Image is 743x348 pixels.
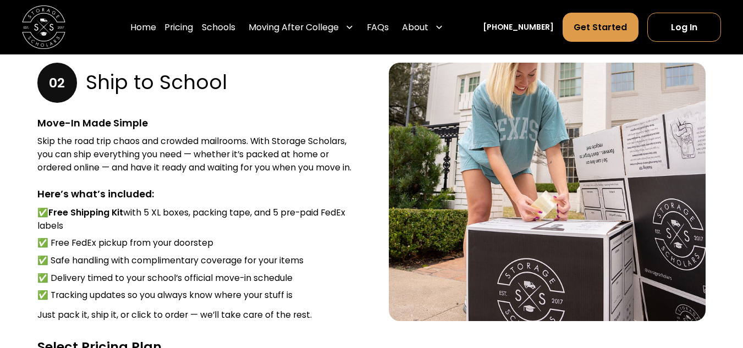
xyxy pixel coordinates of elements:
[37,308,354,322] div: Just pack it, ship it, or click to order — we’ll take care of the rest.
[389,63,706,321] img: Storage Scholar
[22,5,65,49] img: Storage Scholars main logo
[37,236,354,250] li: ✅ Free FedEx pickup from your doorstep
[202,12,235,42] a: Schools
[37,254,354,267] li: ✅ Safe handling with complimentary coverage for your items
[37,135,354,174] div: Skip the road trip chaos and crowded mailrooms. With Storage Scholars, you can ship everything yo...
[367,12,389,42] a: FAQs
[37,116,354,131] div: Move-In Made Simple
[130,12,156,42] a: Home
[37,63,78,103] div: 02
[37,289,354,302] li: ✅ Tracking updates so you always know where your stuff is
[37,272,354,285] li: ✅ Delivery timed to your school’s official move-in schedule
[249,21,339,34] div: Moving After College
[48,206,123,219] strong: Free Shipping Kit
[647,13,721,42] a: Log In
[563,13,639,42] a: Get Started
[86,71,227,95] h3: Ship to School
[37,206,354,232] li: ✅ with 5 XL boxes, packing tape, and 5 pre-paid FedEx labels
[483,21,554,33] a: [PHONE_NUMBER]
[164,12,193,42] a: Pricing
[37,187,354,202] div: Here’s what’s included:
[244,12,358,42] div: Moving After College
[402,21,428,34] div: About
[398,12,448,42] div: About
